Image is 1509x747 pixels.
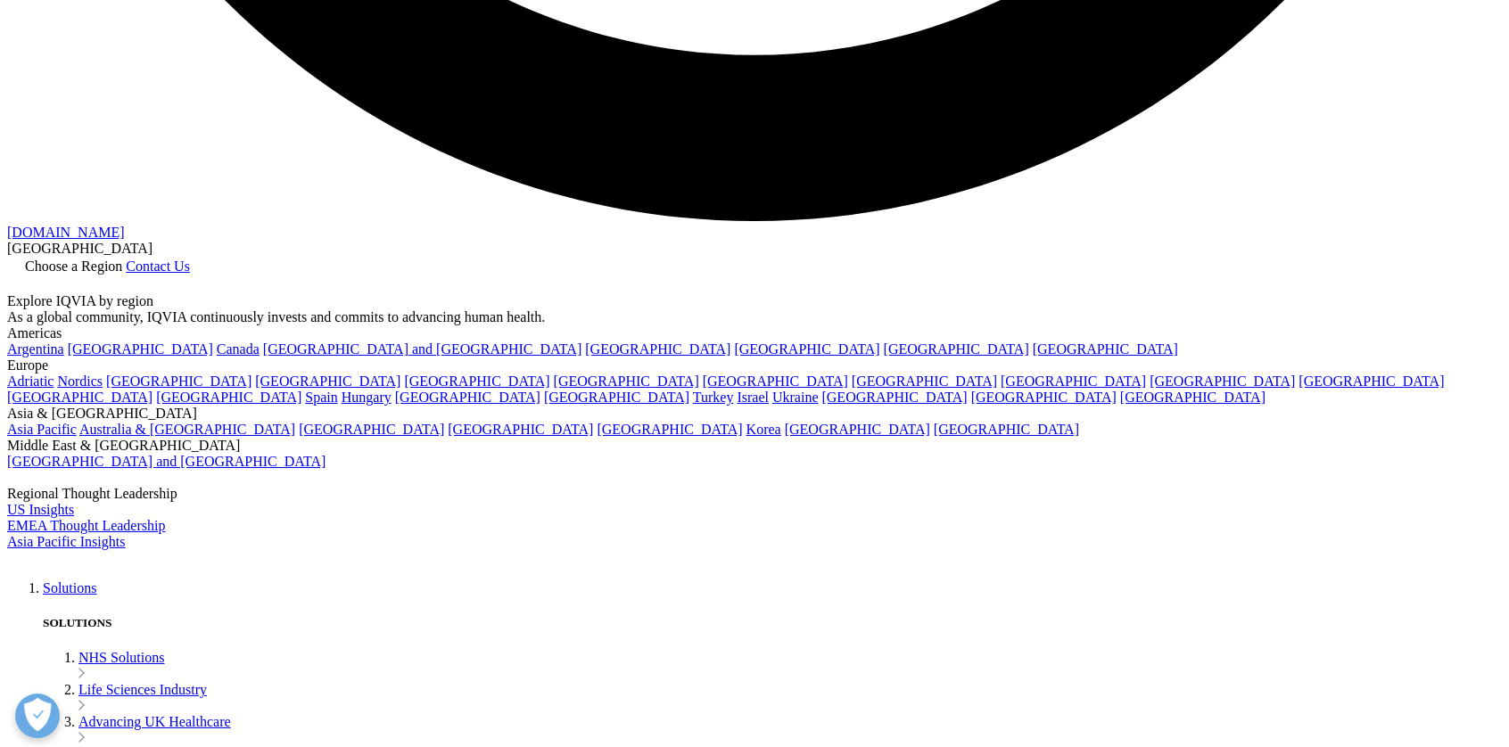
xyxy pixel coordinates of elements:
[7,241,1502,257] div: [GEOGRAPHIC_DATA]
[1299,373,1444,389] a: [GEOGRAPHIC_DATA]
[305,390,337,405] a: Spain
[597,422,742,437] a: [GEOGRAPHIC_DATA]
[7,373,54,389] a: Adriatic
[404,373,549,389] a: [GEOGRAPHIC_DATA]
[884,341,1029,357] a: [GEOGRAPHIC_DATA]
[342,390,392,405] a: Hungary
[703,373,848,389] a: [GEOGRAPHIC_DATA]
[971,390,1117,405] a: [GEOGRAPHIC_DATA]
[43,580,96,595] a: Solutions
[734,341,879,357] a: [GEOGRAPHIC_DATA]
[785,422,930,437] a: [GEOGRAPHIC_DATA]
[693,390,734,405] a: Turkey
[7,225,125,240] a: [DOMAIN_NAME]
[255,373,400,389] a: [GEOGRAPHIC_DATA]
[7,390,153,405] a: [GEOGRAPHIC_DATA]
[737,390,769,405] a: Israel
[7,357,1502,373] div: Europe
[772,390,819,405] a: Ukraine
[7,406,1502,422] div: Asia & [GEOGRAPHIC_DATA]
[299,422,444,437] a: [GEOGRAPHIC_DATA]
[7,486,1502,502] div: Regional Thought Leadership
[7,293,1502,309] div: Explore IQVIA by region
[554,373,699,389] a: [GEOGRAPHIC_DATA]
[934,422,1079,437] a: [GEOGRAPHIC_DATA]
[78,682,207,697] a: Life Sciences Industry
[217,341,260,357] a: Canada
[15,694,60,738] button: Open Preferences
[1001,373,1146,389] a: [GEOGRAPHIC_DATA]
[7,534,125,549] a: Asia Pacific Insights
[156,390,301,405] a: [GEOGRAPHIC_DATA]
[7,325,1502,341] div: Americas
[821,390,967,405] a: [GEOGRAPHIC_DATA]
[1033,341,1178,357] a: [GEOGRAPHIC_DATA]
[78,714,231,729] a: Advancing UK Healthcare
[25,259,122,274] span: Choose a Region
[7,518,165,533] a: EMEA Thought Leadership
[1120,390,1266,405] a: [GEOGRAPHIC_DATA]
[544,390,689,405] a: [GEOGRAPHIC_DATA]
[1150,373,1295,389] a: [GEOGRAPHIC_DATA]
[852,373,997,389] a: [GEOGRAPHIC_DATA]
[7,502,74,517] a: US Insights
[106,373,251,389] a: [GEOGRAPHIC_DATA]
[395,390,540,405] a: [GEOGRAPHIC_DATA]
[448,422,593,437] a: [GEOGRAPHIC_DATA]
[746,422,781,437] a: Korea
[7,309,1502,325] div: As a global community, IQVIA continuously invests and commits to advancing human health.
[57,373,103,389] a: Nordics
[7,341,64,357] a: Argentina
[79,422,295,437] a: Australia & [GEOGRAPHIC_DATA]
[68,341,213,357] a: [GEOGRAPHIC_DATA]
[585,341,730,357] a: [GEOGRAPHIC_DATA]
[7,454,326,469] a: [GEOGRAPHIC_DATA] and [GEOGRAPHIC_DATA]
[43,616,1502,630] h5: SOLUTIONS
[7,422,77,437] a: Asia Pacific
[263,341,581,357] a: [GEOGRAPHIC_DATA] and [GEOGRAPHIC_DATA]
[126,259,190,274] a: Contact Us
[78,650,164,665] a: NHS Solutions
[7,438,1502,454] div: Middle East & [GEOGRAPHIC_DATA]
